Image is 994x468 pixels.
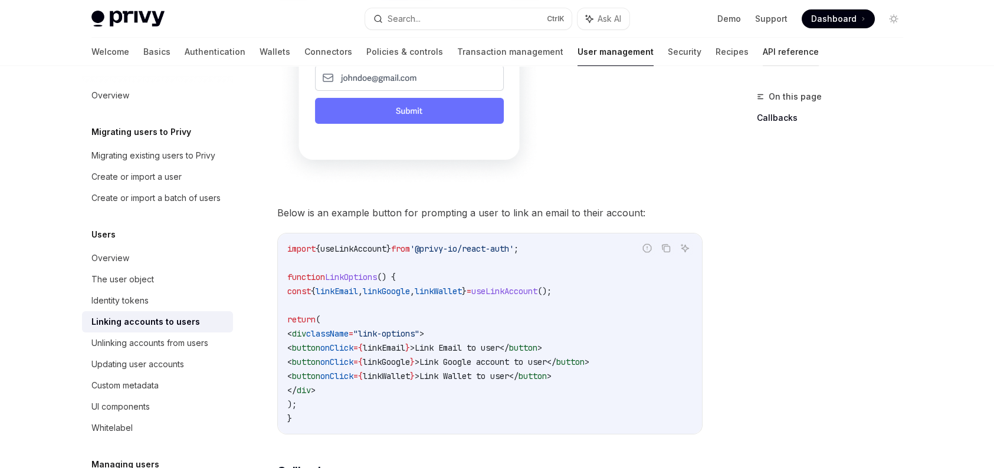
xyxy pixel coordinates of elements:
span: button [556,357,585,367]
a: Callbacks [757,108,913,127]
span: < [287,371,292,381]
span: Ctrl K [547,14,565,24]
span: ); [287,399,297,410]
div: Migrating existing users to Privy [91,149,215,163]
a: The user object [82,269,233,290]
a: Demo [717,13,741,25]
span: , [410,286,415,296]
span: < [287,342,292,353]
span: return [287,314,316,325]
span: < [287,328,292,339]
a: Policies & controls [366,38,443,66]
span: > [415,357,419,367]
span: linkWallet [363,371,410,381]
div: Create or import a batch of users [91,191,221,205]
span: Ask AI [598,13,621,25]
div: Overview [91,251,129,265]
a: Authentication [185,38,245,66]
span: useLinkAccount [320,243,386,254]
span: div [292,328,306,339]
span: > [419,328,424,339]
span: = [353,357,358,367]
img: light logo [91,11,165,27]
button: Search...CtrlK [365,8,572,29]
h5: Users [91,228,116,242]
a: UI components [82,396,233,417]
a: Basics [143,38,170,66]
div: Whitelabel [91,421,133,435]
span: </ [509,371,519,381]
button: Ask AI [677,240,693,256]
a: Transaction management [457,38,563,66]
span: } [405,342,410,353]
span: linkEmail [316,286,358,296]
span: onClick [320,357,353,367]
span: } [410,371,415,381]
span: from [391,243,410,254]
a: User management [578,38,654,66]
span: > [547,371,552,381]
div: Overview [91,88,129,103]
span: = [353,342,358,353]
span: "link-options" [353,328,419,339]
span: > [410,342,415,353]
span: Dashboard [811,13,857,25]
span: button [292,342,320,353]
a: Identity tokens [82,290,233,311]
span: } [386,243,391,254]
span: } [287,413,292,424]
a: Overview [82,248,233,269]
button: Toggle dark mode [884,9,903,28]
span: linkWallet [415,286,462,296]
div: Updating user accounts [91,357,184,371]
span: > [415,371,419,381]
button: Copy the contents from the code block [658,240,674,256]
a: Welcome [91,38,129,66]
span: '@privy-io/react-auth' [410,243,514,254]
span: useLinkAccount [471,286,537,296]
span: button [519,371,547,381]
a: Connectors [304,38,352,66]
span: = [353,371,358,381]
button: Report incorrect code [639,240,655,256]
span: Link Google account to user [419,357,547,367]
span: import [287,243,316,254]
div: Create or import a user [91,170,182,184]
div: Custom metadata [91,378,159,393]
span: onClick [320,371,353,381]
span: { [316,243,320,254]
span: Link Email to user [415,342,500,353]
span: div [297,385,311,396]
span: (); [537,286,552,296]
span: button [292,371,320,381]
span: </ [547,357,556,367]
a: Dashboard [802,9,875,28]
span: linkGoogle [363,357,410,367]
span: button [292,357,320,367]
a: Support [755,13,788,25]
span: > [585,357,589,367]
a: Migrating existing users to Privy [82,145,233,166]
span: { [358,357,363,367]
a: Wallets [260,38,290,66]
span: On this page [769,90,822,104]
a: Create or import a user [82,166,233,187]
span: function [287,272,325,282]
a: Security [668,38,701,66]
span: < [287,357,292,367]
a: Updating user accounts [82,354,233,375]
div: Identity tokens [91,294,149,308]
span: ( [316,314,320,325]
div: Linking accounts to users [91,315,200,329]
span: { [358,342,363,353]
span: = [349,328,353,339]
span: </ [287,385,297,396]
button: Ask AI [578,8,629,29]
span: } [462,286,467,296]
a: Create or import a batch of users [82,187,233,209]
span: } [410,357,415,367]
span: , [358,286,363,296]
span: onClick [320,342,353,353]
span: const [287,286,311,296]
span: > [537,342,542,353]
